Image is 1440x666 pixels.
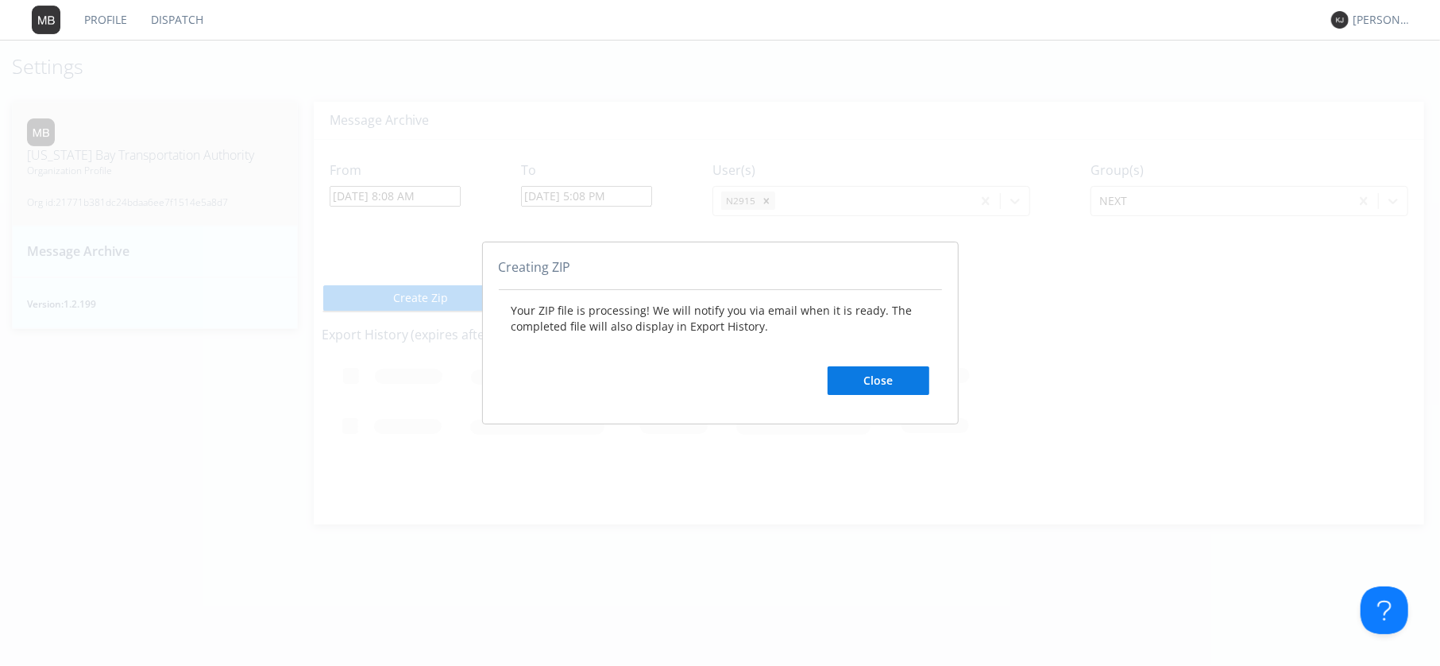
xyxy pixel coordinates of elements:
[499,290,942,408] div: Your ZIP file is processing! We will notify you via email when it is ready. The completed file wi...
[499,258,942,290] div: Creating ZIP
[482,242,959,424] div: abcd
[828,366,929,395] button: Close
[1353,12,1412,28] div: [PERSON_NAME]
[1331,11,1349,29] img: 373638.png
[1361,587,1408,634] iframe: Toggle Customer Support
[32,6,60,34] img: 373638.png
